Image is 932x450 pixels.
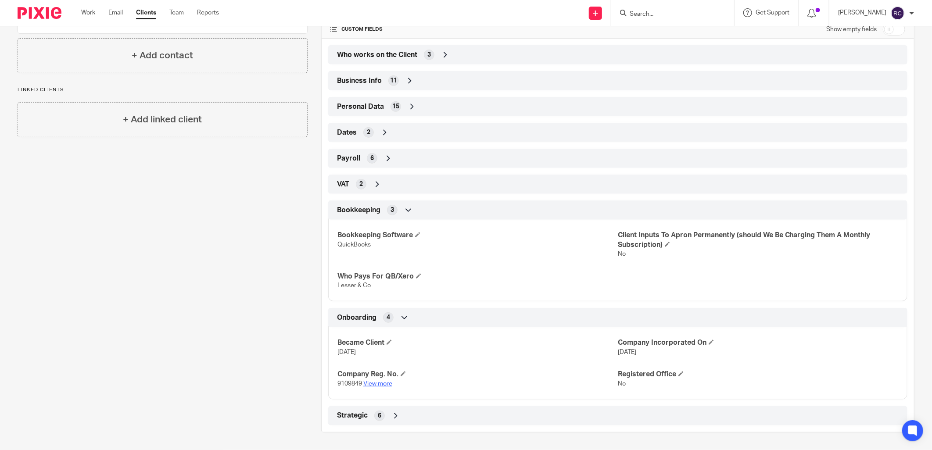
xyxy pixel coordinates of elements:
[618,231,898,250] h4: Client Inputs To Apron Permanently (should We Be Charging Them A Monthly Subscription)
[618,370,898,379] h4: Registered Office
[359,180,363,189] span: 2
[337,282,371,289] span: Lesser & Co
[123,113,202,126] h4: + Add linked client
[392,102,399,111] span: 15
[337,411,368,420] span: Strategic
[132,49,193,62] h4: + Add contact
[629,11,708,18] input: Search
[337,154,360,163] span: Payroll
[387,313,390,322] span: 4
[18,86,308,93] p: Linked clients
[18,7,61,19] img: Pixie
[169,8,184,17] a: Team
[337,76,382,86] span: Business Info
[391,206,394,214] span: 3
[826,25,877,34] label: Show empty fields
[756,10,789,16] span: Get Support
[337,242,371,248] span: QuickBooks
[370,154,374,163] span: 6
[378,411,381,420] span: 6
[618,349,636,355] span: [DATE]
[618,338,898,347] h4: Company Incorporated On
[81,8,95,17] a: Work
[390,76,397,85] span: 11
[618,251,626,257] span: No
[367,128,370,137] span: 2
[337,349,356,355] span: [DATE]
[337,370,618,379] h4: Company Reg. No.
[618,381,626,387] span: No
[330,26,618,33] h4: CUSTOM FIELDS
[108,8,123,17] a: Email
[337,206,380,215] span: Bookkeeping
[337,231,618,240] h4: Bookkeeping Software
[197,8,219,17] a: Reports
[337,381,362,387] span: 9109849
[838,8,886,17] p: [PERSON_NAME]
[337,50,417,60] span: Who works on the Client
[337,313,376,322] span: Onboarding
[427,50,431,59] span: 3
[337,128,357,137] span: Dates
[337,272,618,281] h4: Who Pays For QB/Xero
[363,381,392,387] a: View more
[891,6,905,20] img: svg%3E
[136,8,156,17] a: Clients
[337,338,618,347] h4: Became Client
[337,102,384,111] span: Personal Data
[337,180,349,189] span: VAT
